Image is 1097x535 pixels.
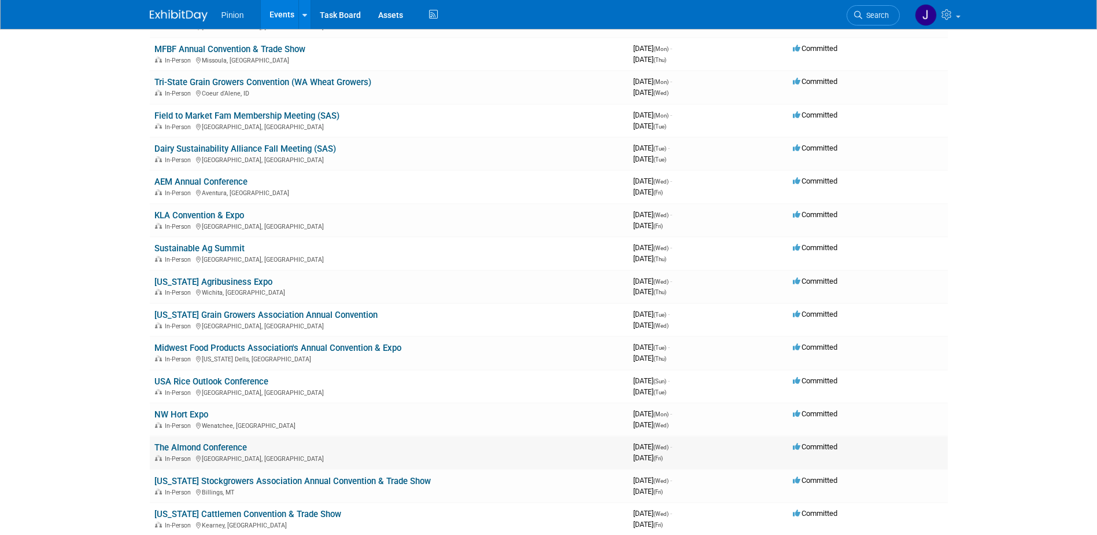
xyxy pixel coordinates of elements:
[154,354,624,363] div: [US_STATE] Dells, [GEOGRAPHIC_DATA]
[670,442,672,451] span: -
[653,422,668,428] span: (Wed)
[633,155,666,163] span: [DATE]
[165,422,194,430] span: In-Person
[653,79,668,85] span: (Mon)
[653,46,668,52] span: (Mon)
[633,177,672,185] span: [DATE]
[793,476,837,485] span: Committed
[670,243,672,252] span: -
[633,77,672,86] span: [DATE]
[154,310,378,320] a: [US_STATE] Grain Growers Association Annual Convention
[154,55,624,64] div: Missoula, [GEOGRAPHIC_DATA]
[633,453,663,462] span: [DATE]
[154,122,624,131] div: [GEOGRAPHIC_DATA], [GEOGRAPHIC_DATA]
[793,343,837,351] span: Committed
[165,123,194,131] span: In-Person
[155,123,162,129] img: In-Person Event
[793,77,837,86] span: Committed
[653,411,668,417] span: (Mon)
[154,221,624,230] div: [GEOGRAPHIC_DATA], [GEOGRAPHIC_DATA]
[154,442,247,453] a: The Almond Conference
[154,387,624,397] div: [GEOGRAPHIC_DATA], [GEOGRAPHIC_DATA]
[633,321,668,329] span: [DATE]
[154,376,268,387] a: USA Rice Outlook Conference
[155,90,162,96] img: In-Person Event
[633,122,666,130] span: [DATE]
[653,455,663,461] span: (Fri)
[154,177,248,187] a: AEM Annual Conference
[154,44,305,54] a: MFBF Annual Convention & Trade Show
[154,520,624,529] div: Kearney, [GEOGRAPHIC_DATA]
[154,155,624,164] div: [GEOGRAPHIC_DATA], [GEOGRAPHIC_DATA]
[154,343,401,353] a: Midwest Food Products Association's Annual Convention & Expo
[668,144,670,152] span: -
[154,210,244,221] a: KLA Convention & Expo
[155,289,162,295] img: In-Person Event
[793,144,837,152] span: Committed
[793,210,837,219] span: Committed
[154,188,624,197] div: Aventura, [GEOGRAPHIC_DATA]
[155,156,162,162] img: In-Person Event
[165,57,194,64] span: In-Person
[154,88,624,97] div: Coeur d'Alene, ID
[633,509,672,518] span: [DATE]
[670,210,672,219] span: -
[793,177,837,185] span: Committed
[633,387,666,396] span: [DATE]
[653,57,666,63] span: (Thu)
[633,277,672,285] span: [DATE]
[633,210,672,219] span: [DATE]
[633,111,672,119] span: [DATE]
[633,243,672,252] span: [DATE]
[154,277,272,287] a: [US_STATE] Agribusiness Expo
[150,10,208,21] img: ExhibitDay
[653,256,666,262] span: (Thu)
[155,489,162,494] img: In-Person Event
[633,343,670,351] span: [DATE]
[633,55,666,64] span: [DATE]
[793,277,837,285] span: Committed
[653,189,663,196] span: (Fri)
[221,10,244,20] span: Pinion
[165,323,194,330] span: In-Person
[155,356,162,361] img: In-Person Event
[633,442,672,451] span: [DATE]
[668,310,670,318] span: -
[154,509,341,519] a: [US_STATE] Cattlemen Convention & Trade Show
[154,243,245,254] a: Sustainable Ag Summit
[154,77,371,87] a: Tri-State Grain Growers Convention (WA Wheat Growers)
[653,223,663,229] span: (Fri)
[154,321,624,330] div: [GEOGRAPHIC_DATA], [GEOGRAPHIC_DATA]
[653,389,666,395] span: (Tue)
[154,487,624,496] div: Billings, MT
[155,57,162,63] img: In-Person Event
[653,156,666,163] span: (Tue)
[670,409,672,418] span: -
[155,256,162,262] img: In-Person Event
[633,409,672,418] span: [DATE]
[633,188,663,196] span: [DATE]
[670,111,672,119] span: -
[154,409,208,420] a: NW Hort Expo
[653,444,668,450] span: (Wed)
[154,254,624,263] div: [GEOGRAPHIC_DATA], [GEOGRAPHIC_DATA]
[653,511,668,517] span: (Wed)
[668,376,670,385] span: -
[793,44,837,53] span: Committed
[155,189,162,195] img: In-Person Event
[653,279,668,285] span: (Wed)
[793,111,837,119] span: Committed
[653,123,666,130] span: (Tue)
[155,455,162,461] img: In-Person Event
[633,287,666,296] span: [DATE]
[633,487,663,496] span: [DATE]
[668,343,670,351] span: -
[847,5,900,25] a: Search
[670,277,672,285] span: -
[154,476,431,486] a: [US_STATE] Stockgrowers Association Annual Convention & Trade Show
[670,177,672,185] span: -
[793,376,837,385] span: Committed
[653,178,668,185] span: (Wed)
[633,420,668,429] span: [DATE]
[154,111,339,121] a: Field to Market Fam Membership Meeting (SAS)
